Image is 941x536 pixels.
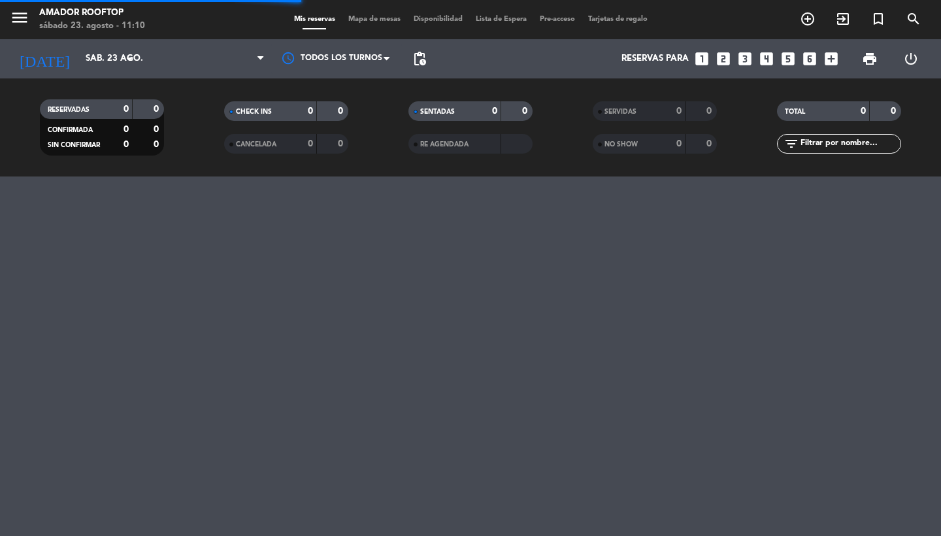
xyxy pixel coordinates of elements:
i: menu [10,8,29,27]
strong: 0 [492,107,497,116]
i: search [906,11,921,27]
strong: 0 [124,125,129,134]
strong: 0 [676,139,682,148]
span: Tarjetas de regalo [582,16,654,23]
i: [DATE] [10,44,79,73]
span: print [862,51,878,67]
div: sábado 23. agosto - 11:10 [39,20,145,33]
span: SENTADAS [420,109,455,115]
span: CONFIRMADA [48,127,93,133]
i: add_box [823,50,840,67]
span: Disponibilidad [407,16,469,23]
span: RESERVADAS [48,107,90,113]
div: Amador Rooftop [39,7,145,20]
strong: 0 [861,107,866,116]
strong: 0 [676,107,682,116]
span: Mis reservas [288,16,342,23]
input: Filtrar por nombre... [799,137,900,151]
span: Pre-acceso [533,16,582,23]
strong: 0 [338,139,346,148]
i: filter_list [784,136,799,152]
div: LOG OUT [890,39,931,78]
strong: 0 [154,140,161,149]
button: menu [10,8,29,32]
strong: 0 [338,107,346,116]
span: Lista de Espera [469,16,533,23]
i: looks_two [715,50,732,67]
strong: 0 [124,140,129,149]
span: pending_actions [412,51,427,67]
strong: 0 [124,105,129,114]
span: TOTAL [785,109,805,115]
span: Mapa de mesas [342,16,407,23]
span: RE AGENDADA [420,141,469,148]
i: looks_4 [758,50,775,67]
span: CHECK INS [236,109,272,115]
strong: 0 [706,139,714,148]
i: looks_6 [801,50,818,67]
span: SERVIDAS [604,109,636,115]
strong: 0 [706,107,714,116]
strong: 0 [154,125,161,134]
i: power_settings_new [903,51,919,67]
i: looks_3 [736,50,753,67]
strong: 0 [308,107,313,116]
span: NO SHOW [604,141,638,148]
strong: 0 [154,105,161,114]
i: arrow_drop_down [122,51,137,67]
span: SIN CONFIRMAR [48,142,100,148]
i: turned_in_not [870,11,886,27]
i: looks_5 [780,50,797,67]
span: Reservas para [621,54,689,64]
strong: 0 [308,139,313,148]
i: exit_to_app [835,11,851,27]
i: looks_one [693,50,710,67]
i: add_circle_outline [800,11,816,27]
strong: 0 [522,107,530,116]
span: CANCELADA [236,141,276,148]
strong: 0 [891,107,899,116]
